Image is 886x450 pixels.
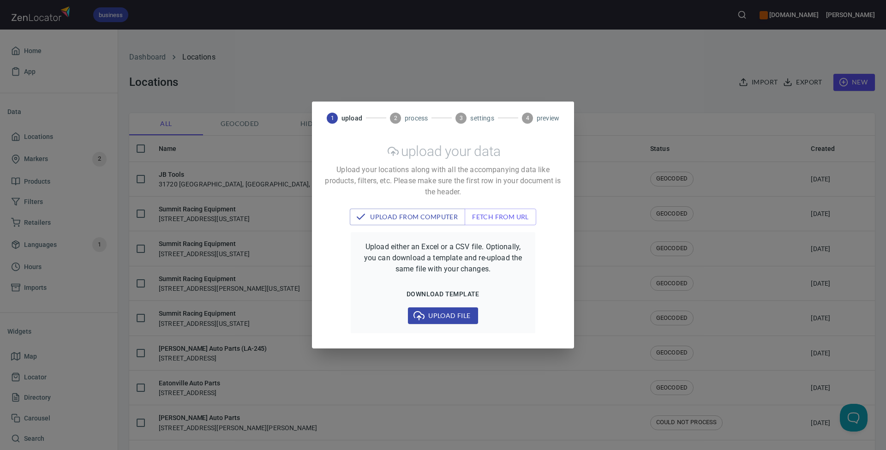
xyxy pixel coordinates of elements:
text: 1 [331,115,334,121]
span: upload [341,114,362,123]
span: process [405,114,428,123]
button: upload from computer [350,209,465,226]
span: Upload file [415,310,470,322]
text: 3 [460,115,463,121]
button: Upload file [408,307,478,324]
h2: upload your data [401,143,501,160]
span: upload from computer [357,211,458,223]
text: 2 [394,115,397,121]
div: Upload file [360,307,526,324]
span: preview [537,114,559,123]
a: download template [360,286,526,303]
p: Upload either an Excel or a CSV file. Optionally, you can download a template and re-upload the s... [360,241,526,275]
button: fetch from url [465,209,536,226]
text: 4 [526,115,529,121]
p: Upload your locations along with all the accompanying data like products, filters, etc. Please ma... [323,164,563,198]
span: settings [470,114,494,123]
span: fetch from url [472,211,529,223]
div: outlined secondary button group [350,209,536,226]
span: download template [364,288,522,300]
